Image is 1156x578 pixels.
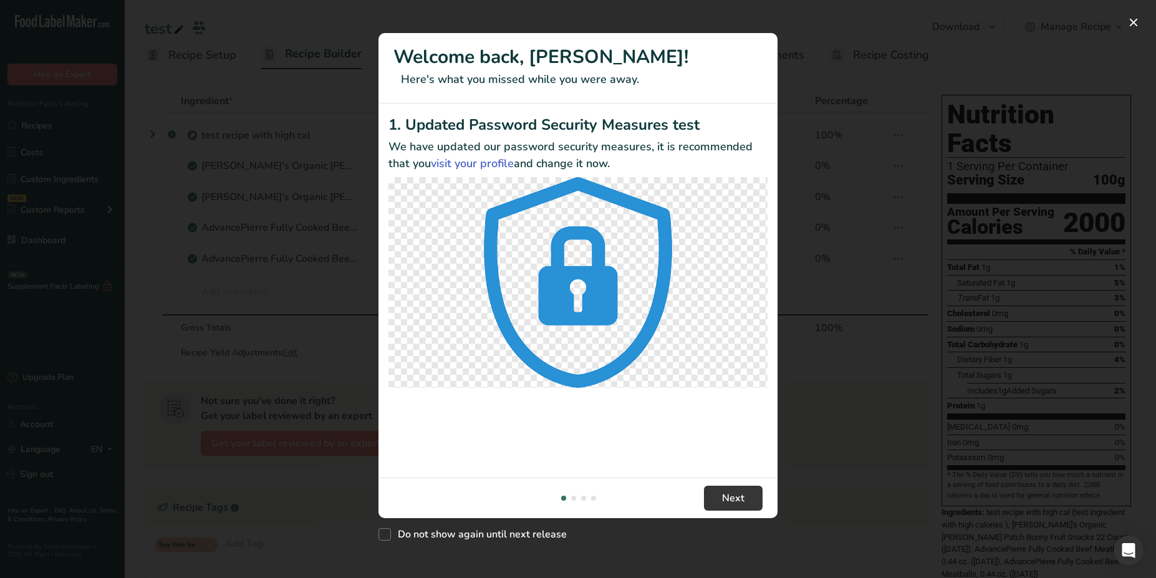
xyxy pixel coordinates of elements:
[1114,536,1144,566] div: Open Intercom Messenger
[704,486,763,511] button: Next
[431,156,514,171] a: visit your profile
[391,528,567,541] span: Do not show again until next release
[388,177,768,388] img: Updated Password Security Measures test
[388,113,768,136] h2: 1. Updated Password Security Measures test
[393,43,763,71] h1: Welcome back, [PERSON_NAME]!
[388,138,768,172] p: We have updated our password security measures, it is recommended that you and change it now.
[722,491,744,506] span: Next
[393,71,763,88] p: Here's what you missed while you were away.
